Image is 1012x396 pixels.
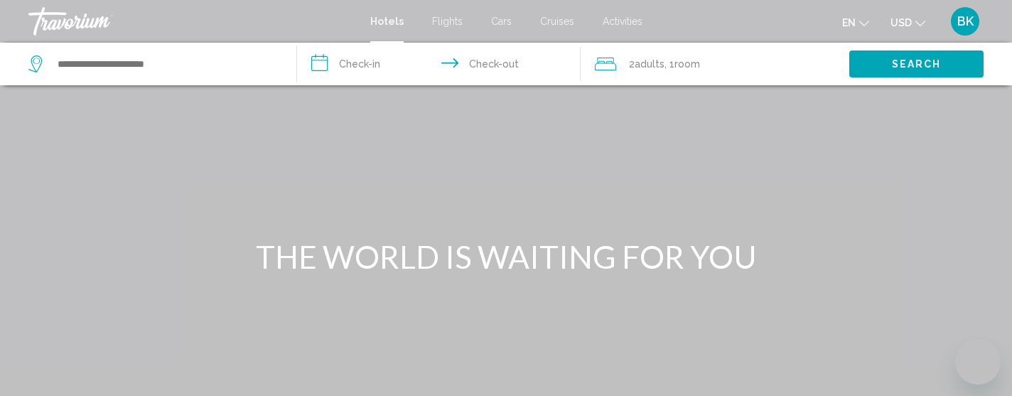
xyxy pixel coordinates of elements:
button: User Menu [947,6,984,36]
button: Search [849,50,984,77]
button: Check in and out dates [297,43,580,85]
a: Hotels [370,16,404,27]
a: Flights [432,16,463,27]
span: Room [674,58,700,70]
span: en [842,17,856,28]
span: 2 [629,54,664,74]
span: , 1 [664,54,700,74]
a: Travorium [28,7,356,36]
button: Change currency [890,12,925,33]
button: Change language [842,12,869,33]
a: Cars [491,16,512,27]
iframe: Button to launch messaging window [955,339,1001,385]
a: Cruises [540,16,574,27]
span: Adults [635,58,664,70]
span: USD [890,17,912,28]
a: Activities [603,16,642,27]
span: Search [892,59,942,70]
h1: THE WORLD IS WAITING FOR YOU [239,238,773,275]
span: BK [957,14,974,28]
button: Travelers: 2 adults, 0 children [581,43,849,85]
